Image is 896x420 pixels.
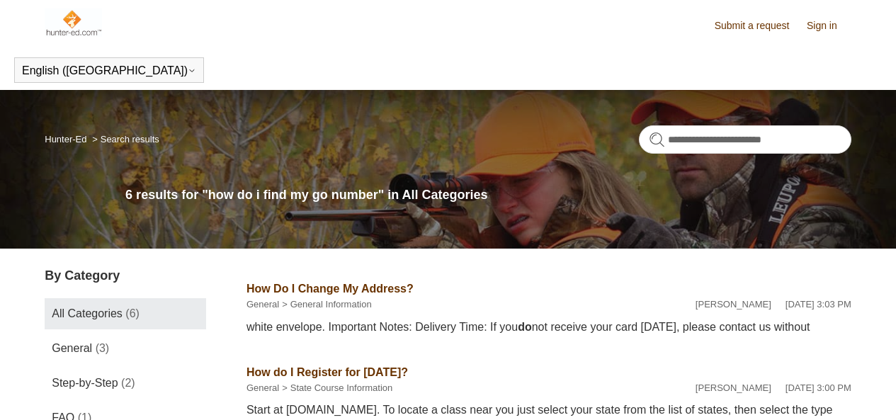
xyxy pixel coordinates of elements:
[89,134,159,144] li: Search results
[45,368,206,399] a: Step-by-Step (2)
[696,297,771,312] li: [PERSON_NAME]
[807,18,851,33] a: Sign in
[246,297,279,312] li: General
[246,283,414,295] a: How Do I Change My Address?
[786,299,851,310] time: 02/12/2024, 15:03
[45,266,206,285] h3: By Category
[246,299,279,310] a: General
[639,125,851,154] input: Search
[125,307,140,319] span: (6)
[52,342,92,354] span: General
[246,319,851,336] div: white envelope. Important Notes: Delivery Time: If you not receive your card [DATE], please conta...
[246,402,851,419] div: Start at [DOMAIN_NAME]. To locate a class near you just select your state from the list of states...
[45,8,102,37] img: Hunter-Ed Help Center home page
[52,307,123,319] span: All Categories
[246,366,408,378] a: How do I Register for [DATE]?
[715,18,804,33] a: Submit a request
[121,377,135,389] span: (2)
[45,134,89,144] li: Hunter-Ed
[22,64,196,77] button: English ([GEOGRAPHIC_DATA])
[290,299,372,310] a: General Information
[696,381,771,395] li: [PERSON_NAME]
[290,382,393,393] a: State Course Information
[246,381,279,395] li: General
[279,297,372,312] li: General Information
[45,134,86,144] a: Hunter-Ed
[279,381,392,395] li: State Course Information
[45,298,206,329] a: All Categories (6)
[45,333,206,364] a: General (3)
[125,186,851,205] h1: 6 results for "how do i find my go number" in All Categories
[518,321,532,333] em: do
[246,382,279,393] a: General
[96,342,110,354] span: (3)
[786,382,851,393] time: 02/12/2024, 15:00
[52,377,118,389] span: Step-by-Step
